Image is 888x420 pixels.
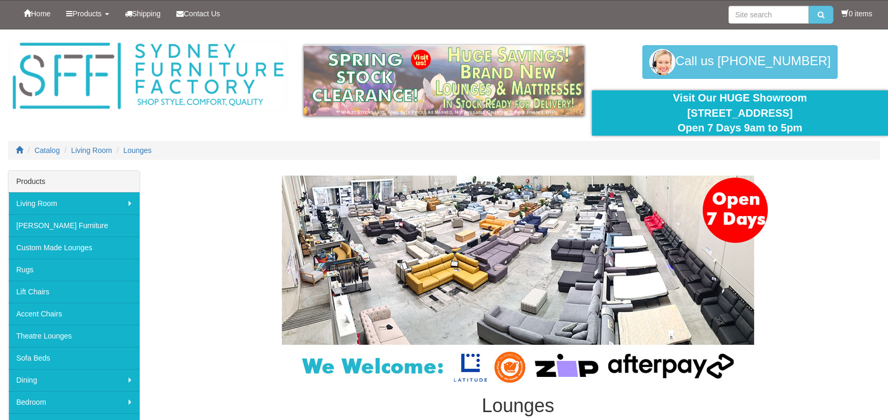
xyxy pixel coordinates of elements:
[8,192,140,214] a: Living Room
[72,9,101,18] span: Products
[8,281,140,303] a: Lift Chairs
[156,395,880,416] h1: Lounges
[600,90,880,136] div: Visit Our HUGE Showroom [STREET_ADDRESS] Open 7 Days 9am to 5pm
[8,303,140,325] a: Accent Chairs
[8,369,140,391] a: Dining
[256,176,780,385] img: Lounges
[8,237,140,259] a: Custom Made Lounges
[8,325,140,347] a: Theatre Lounges
[8,171,140,192] div: Products
[16,1,58,27] a: Home
[123,146,152,155] a: Lounges
[35,146,60,155] a: Catalog
[31,9,50,18] span: Home
[8,40,288,112] img: Sydney Furniture Factory
[8,391,140,413] a: Bedroom
[132,9,161,18] span: Shipping
[728,6,809,24] input: Site search
[184,9,220,18] span: Contact Us
[304,45,584,116] img: spring-sale.gif
[71,146,112,155] a: Living Room
[168,1,228,27] a: Contact Us
[8,214,140,237] a: [PERSON_NAME] Furniture
[117,1,169,27] a: Shipping
[58,1,117,27] a: Products
[8,259,140,281] a: Rugs
[8,347,140,369] a: Sofa Beds
[841,8,872,19] li: 0 items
